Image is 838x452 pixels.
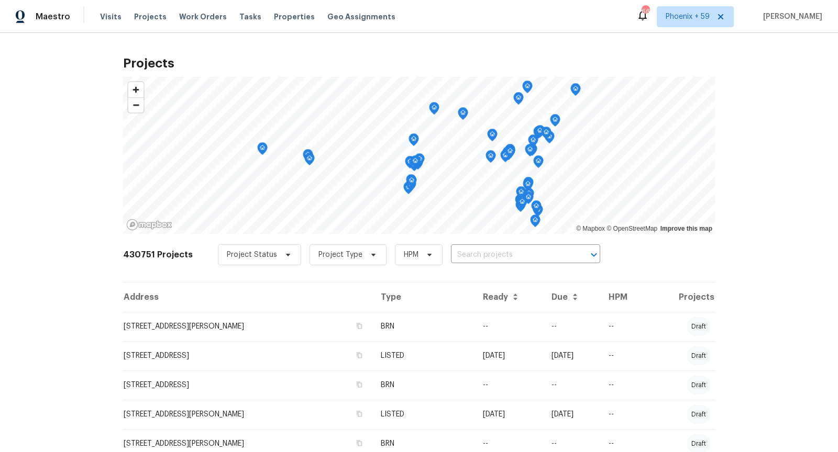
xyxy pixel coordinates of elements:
div: Map marker [515,194,525,210]
th: HPM [600,282,646,312]
button: Copy Address [355,351,364,360]
div: 668 [642,6,649,17]
div: Map marker [409,159,420,175]
td: [STREET_ADDRESS][PERSON_NAME] [123,312,372,341]
span: Project Status [227,250,277,260]
td: -- [543,370,600,400]
td: -- [600,341,646,370]
a: Mapbox homepage [126,219,172,231]
button: Open [587,247,601,262]
div: draft [687,405,710,424]
button: Copy Address [355,380,364,389]
div: Map marker [531,200,542,217]
h2: 430751 Projects [123,250,193,260]
div: Map marker [516,195,526,211]
div: Map marker [414,153,425,169]
td: -- [543,312,600,341]
div: Map marker [410,155,421,172]
th: Projects [646,282,715,312]
td: LISTED [372,400,475,429]
th: Due [543,282,600,312]
button: Copy Address [355,438,364,448]
td: [STREET_ADDRESS][PERSON_NAME] [123,400,372,429]
td: BRN [372,312,475,341]
div: Map marker [505,144,515,160]
span: Projects [134,12,167,22]
a: Mapbox [576,225,605,232]
canvas: Map [123,77,715,234]
div: Map marker [525,144,535,160]
div: Map marker [257,142,268,159]
td: -- [475,370,543,400]
span: Work Orders [179,12,227,22]
td: -- [600,370,646,400]
div: Map marker [406,175,417,191]
div: Map marker [500,150,511,166]
div: Map marker [523,177,534,193]
span: Geo Assignments [327,12,395,22]
div: Map marker [405,156,415,172]
td: [DATE] [543,400,600,429]
th: Type [372,282,475,312]
span: Project Type [318,250,362,260]
td: [DATE] [475,400,543,429]
div: Map marker [409,133,419,150]
span: [PERSON_NAME] [759,12,822,22]
div: Map marker [533,126,544,142]
div: Map marker [304,153,315,169]
div: Map marker [303,149,313,165]
div: Map marker [541,127,552,143]
div: Map marker [487,129,498,145]
div: Map marker [550,114,560,130]
td: [DATE] [475,341,543,370]
th: Address [123,282,372,312]
h2: Projects [123,58,715,69]
td: [STREET_ADDRESS] [123,341,372,370]
td: LISTED [372,341,475,370]
div: Map marker [486,150,496,166]
div: Map marker [530,214,541,231]
div: Map marker [533,155,544,172]
div: Map marker [505,145,515,162]
td: BRN [372,370,475,400]
td: [STREET_ADDRESS] [123,370,372,400]
th: Ready [475,282,543,312]
div: Map marker [458,107,468,123]
td: -- [600,312,646,341]
div: Map marker [513,92,524,108]
div: draft [687,346,710,365]
a: Improve this map [660,225,712,232]
td: -- [475,312,543,341]
input: Search projects [451,247,571,263]
button: Copy Address [355,321,364,331]
div: Map marker [523,191,534,208]
div: Map marker [406,178,416,195]
div: Map marker [502,146,513,163]
div: Map marker [503,148,514,164]
button: Zoom in [128,82,144,97]
div: Map marker [522,81,533,97]
a: OpenStreetMap [607,225,657,232]
div: Map marker [570,83,581,99]
span: Phoenix + 59 [666,12,710,22]
span: Properties [274,12,315,22]
div: Map marker [516,186,526,202]
div: draft [687,376,710,394]
div: Map marker [528,134,538,151]
div: Map marker [429,102,439,118]
div: Map marker [406,174,416,190]
span: Zoom out [128,98,144,112]
div: draft [687,317,710,336]
button: Copy Address [355,409,364,419]
div: Map marker [517,196,527,212]
div: Map marker [535,125,545,141]
button: Zoom out [128,97,144,112]
div: Map marker [523,178,533,195]
div: Map marker [403,182,414,198]
td: -- [600,400,646,429]
span: Maestro [36,12,70,22]
span: HPM [404,250,418,260]
span: Tasks [239,13,261,20]
td: [DATE] [543,341,600,370]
